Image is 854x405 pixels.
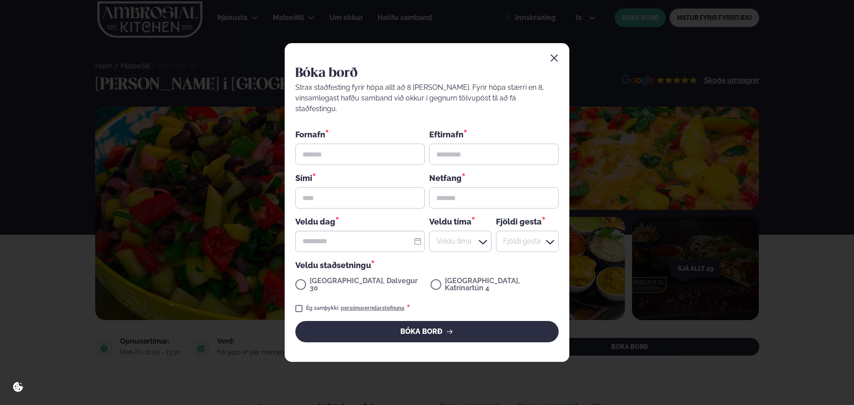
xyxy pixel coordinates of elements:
[295,216,425,227] div: Veldu dag
[306,303,410,314] div: Ég samþykki
[9,378,27,396] a: Cookie settings
[295,259,559,270] div: Veldu staðsetningu
[295,82,559,114] div: Strax staðfesting fyrir hópa allt að 8 [PERSON_NAME]. Fyrir hópa stærri en 8, vinsamlegast hafðu ...
[295,321,559,342] button: BÓKA BORÐ
[295,172,425,184] div: Sími
[295,64,559,82] h2: Bóka borð
[341,305,404,312] a: persónuverndarstefnuna
[429,128,559,140] div: Eftirnafn
[429,216,491,227] div: Veldu tíma
[295,128,425,140] div: Fornafn
[429,172,559,184] div: Netfang
[496,216,558,227] div: Fjöldi gesta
